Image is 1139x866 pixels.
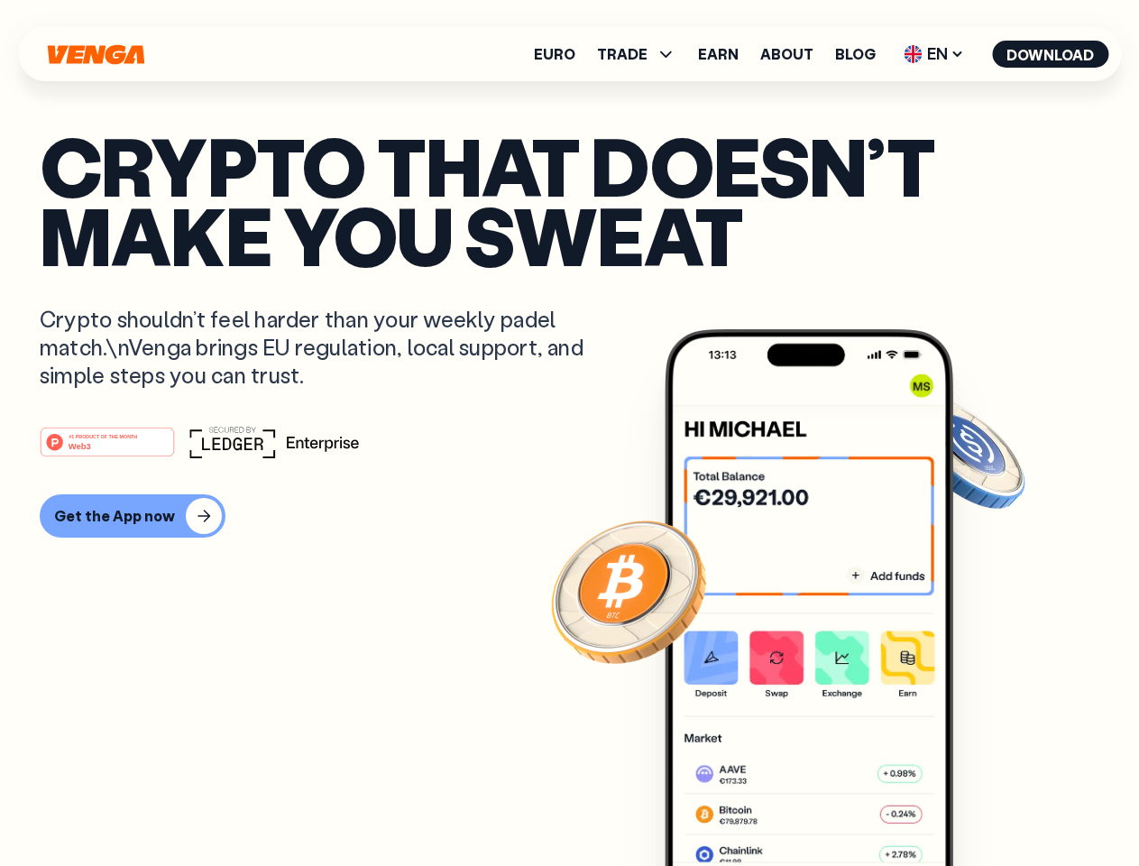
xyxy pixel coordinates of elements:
a: About [760,47,813,61]
button: Download [992,41,1108,68]
div: Get the App now [54,507,175,525]
span: EN [897,40,970,69]
img: Bitcoin [547,510,710,672]
span: TRADE [597,43,676,65]
a: Euro [534,47,575,61]
a: Blog [835,47,876,61]
p: Crypto that doesn’t make you sweat [40,131,1099,269]
img: flag-uk [904,45,922,63]
img: USDC coin [899,388,1029,518]
tspan: Web3 [69,440,91,450]
tspan: #1 PRODUCT OF THE MONTH [69,433,137,438]
a: #1 PRODUCT OF THE MONTHWeb3 [40,438,175,461]
svg: Home [45,44,146,65]
a: Earn [698,47,739,61]
span: TRADE [597,47,648,61]
a: Get the App now [40,494,1099,538]
p: Crypto shouldn’t feel harder than your weekly padel match.\nVenga brings EU regulation, local sup... [40,305,610,390]
button: Get the App now [40,494,225,538]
